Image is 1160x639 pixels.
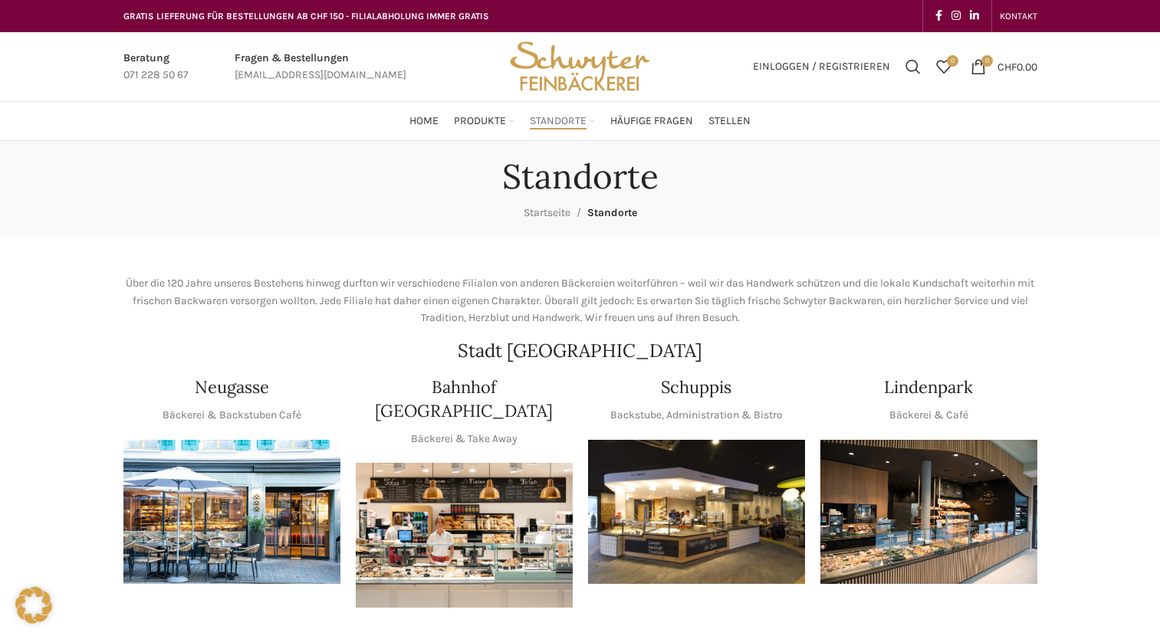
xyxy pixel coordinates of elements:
[123,440,340,585] img: Neugasse
[504,59,655,72] a: Site logo
[504,32,655,101] img: Bäckerei Schwyter
[1000,1,1037,31] a: KONTAKT
[820,440,1037,585] img: 017-e1571925257345
[123,11,489,21] span: GRATIS LIEFERUNG FÜR BESTELLUNGEN AB CHF 150 - FILIALABHOLUNG IMMER GRATIS
[820,440,1037,585] div: 1 / 1
[235,50,406,84] a: Infobox link
[610,407,783,424] p: Backstube, Administration & Bistro
[530,106,595,136] a: Standorte
[753,61,890,72] span: Einloggen / Registrieren
[411,431,518,447] p: Bäckerei & Take Away
[708,106,751,136] a: Stellen
[454,114,506,129] span: Produkte
[409,106,439,136] a: Home
[530,114,587,129] span: Standorte
[928,51,959,82] a: 0
[502,156,659,197] h1: Standorte
[588,440,805,585] div: 1 / 1
[884,375,973,399] h4: Lindenpark
[123,440,340,585] div: 1 / 1
[898,51,928,82] a: Suchen
[356,463,573,608] div: 1 / 1
[965,5,984,27] a: Linkedin social link
[997,60,1037,73] bdi: 0.00
[992,1,1045,31] div: Secondary navigation
[708,114,751,129] span: Stellen
[123,275,1037,326] p: Über die 120 Jahre unseres Bestehens hinweg durften wir verschiedene Filialen von anderen Bäckere...
[889,407,968,424] p: Bäckerei & Café
[947,5,965,27] a: Instagram social link
[997,60,1017,73] span: CHF
[524,206,570,219] a: Startseite
[610,106,693,136] a: Häufige Fragen
[928,51,959,82] div: Meine Wunschliste
[356,375,573,423] h4: Bahnhof [GEOGRAPHIC_DATA]
[1000,11,1037,21] span: KONTAKT
[963,51,1045,82] a: 0 CHF0.00
[356,463,573,608] img: Bahnhof St. Gallen
[195,375,269,399] h4: Neugasse
[745,51,898,82] a: Einloggen / Registrieren
[409,114,439,129] span: Home
[981,55,993,67] span: 0
[116,106,1045,136] div: Main navigation
[587,206,637,219] span: Standorte
[588,440,805,585] img: 150130-Schwyter-013
[123,342,1037,360] h2: Stadt [GEOGRAPHIC_DATA]
[454,106,514,136] a: Produkte
[163,407,301,424] p: Bäckerei & Backstuben Café
[947,55,958,67] span: 0
[661,375,731,399] h4: Schuppis
[610,114,693,129] span: Häufige Fragen
[931,5,947,27] a: Facebook social link
[123,50,189,84] a: Infobox link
